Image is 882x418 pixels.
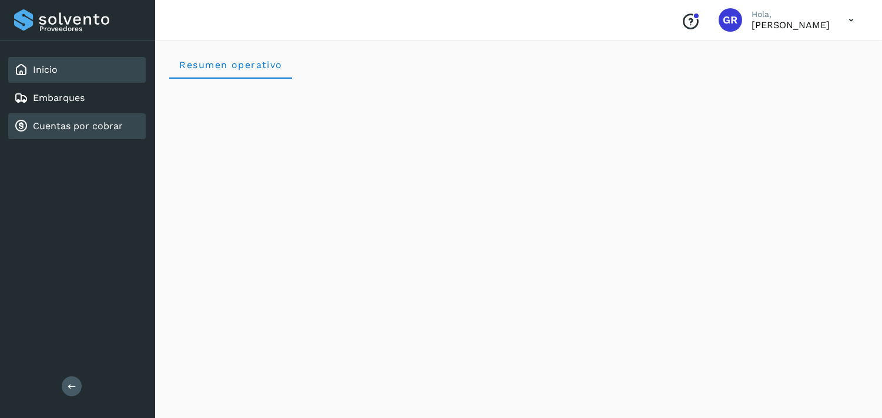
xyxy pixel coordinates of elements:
[752,9,830,19] p: Hola,
[8,85,146,111] div: Embarques
[33,64,58,75] a: Inicio
[33,92,85,103] a: Embarques
[8,57,146,83] div: Inicio
[8,113,146,139] div: Cuentas por cobrar
[39,25,141,33] p: Proveedores
[752,19,830,31] p: GILBERTO RODRIGUEZ ARANDA
[179,59,283,70] span: Resumen operativo
[33,120,123,132] a: Cuentas por cobrar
